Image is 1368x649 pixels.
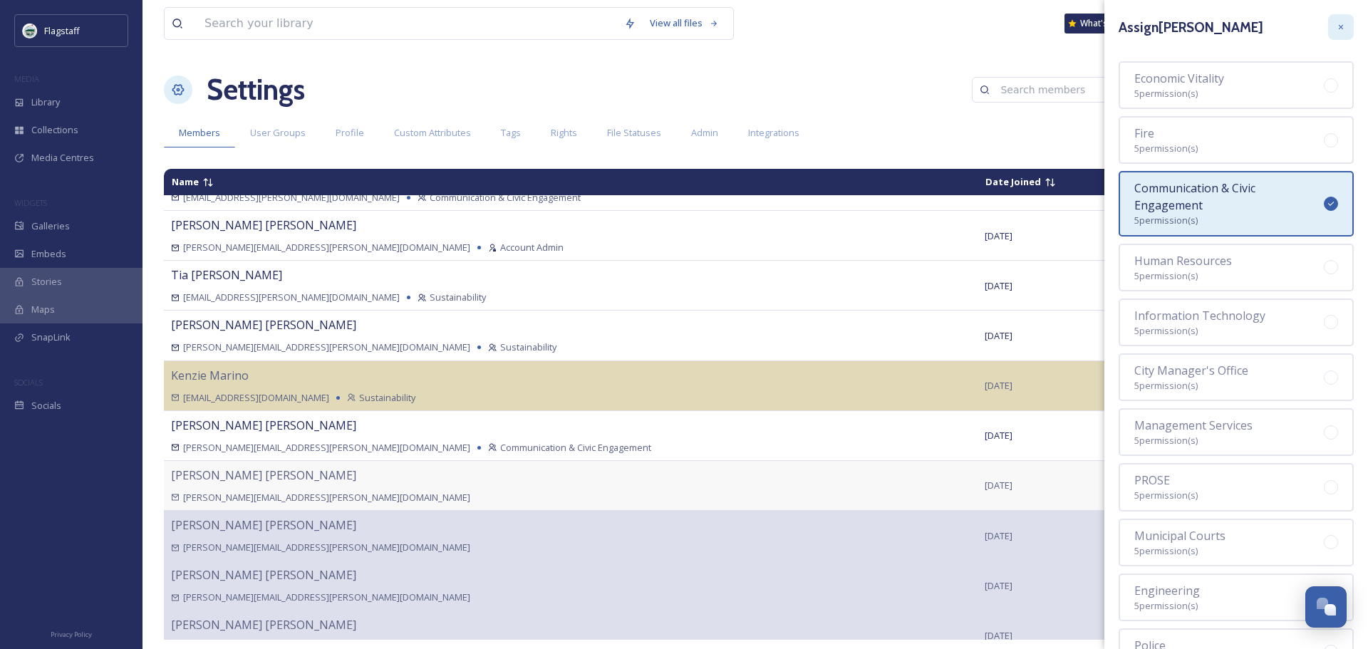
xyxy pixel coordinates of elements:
[14,73,39,84] span: MEDIA
[1134,308,1265,323] span: Information Technology
[179,126,220,140] span: Members
[1134,142,1198,155] span: 5 permission(s)
[172,175,199,188] span: Name
[171,217,356,233] span: [PERSON_NAME] [PERSON_NAME]
[1134,71,1224,86] span: Economic Vitality
[183,541,470,554] span: [PERSON_NAME][EMAIL_ADDRESS][PERSON_NAME][DOMAIN_NAME]
[993,76,1131,104] input: Search members
[183,591,470,604] span: [PERSON_NAME][EMAIL_ADDRESS][PERSON_NAME][DOMAIN_NAME]
[31,275,62,289] span: Stories
[1134,379,1198,392] span: 5 permission(s)
[51,625,92,642] a: Privacy Policy
[1134,472,1170,488] span: PROSE
[1134,214,1198,227] span: 5 permission(s)
[197,8,617,39] input: Search your library
[500,441,651,455] span: Communication & Civic Engagement
[183,241,470,254] span: [PERSON_NAME][EMAIL_ADDRESS][PERSON_NAME][DOMAIN_NAME]
[1134,125,1154,141] span: Fire
[985,329,1012,342] span: [DATE]
[985,429,1012,442] span: [DATE]
[1134,253,1232,269] span: Human Resources
[643,9,726,37] a: View all files
[985,175,1041,188] span: Date Joined
[985,229,1012,242] span: [DATE]
[985,279,1012,292] span: [DATE]
[250,126,306,140] span: User Groups
[14,377,43,388] span: SOCIALS
[1064,14,1136,33] a: What's New
[165,170,977,194] td: Sort descending
[1134,269,1198,282] span: 5 permission(s)
[183,491,470,504] span: [PERSON_NAME][EMAIL_ADDRESS][PERSON_NAME][DOMAIN_NAME]
[430,191,581,204] span: Communication & Civic Engagement
[394,126,471,140] span: Custom Attributes
[31,399,61,412] span: Socials
[1134,583,1200,598] span: Engineering
[1134,489,1198,502] span: 5 permission(s)
[31,247,66,261] span: Embeds
[1134,180,1255,213] span: Communication & Civic Engagement
[44,24,80,37] span: Flagstaff
[183,191,400,204] span: [EMAIL_ADDRESS][PERSON_NAME][DOMAIN_NAME]
[551,126,577,140] span: Rights
[691,126,718,140] span: Admin
[985,579,1012,592] span: [DATE]
[985,529,1012,542] span: [DATE]
[207,68,305,111] h1: Settings
[31,151,94,165] span: Media Centres
[1134,324,1198,337] span: 5 permission(s)
[171,467,356,483] span: [PERSON_NAME] [PERSON_NAME]
[501,126,521,140] span: Tags
[1134,363,1248,378] span: City Manager's Office
[183,391,329,405] span: [EMAIL_ADDRESS][DOMAIN_NAME]
[31,95,60,109] span: Library
[985,479,1012,492] span: [DATE]
[14,197,47,208] span: WIDGETS
[1134,87,1198,100] span: 5 permission(s)
[1305,586,1347,628] button: Open Chat
[336,126,364,140] span: Profile
[1134,528,1225,544] span: Municipal Courts
[31,303,55,316] span: Maps
[359,391,415,405] span: Sustainability
[171,617,356,633] span: [PERSON_NAME] [PERSON_NAME]
[171,417,356,433] span: [PERSON_NAME] [PERSON_NAME]
[23,24,37,38] img: images%20%282%29.jpeg
[985,379,1012,392] span: [DATE]
[1134,434,1198,447] span: 5 permission(s)
[748,126,799,140] span: Integrations
[171,267,282,283] span: Tia [PERSON_NAME]
[171,517,356,533] span: [PERSON_NAME] [PERSON_NAME]
[31,123,78,137] span: Collections
[171,317,356,333] span: [PERSON_NAME] [PERSON_NAME]
[500,241,564,254] span: Account Admin
[978,170,1119,194] td: Sort ascending
[1134,417,1253,433] span: Management Services
[183,341,470,354] span: [PERSON_NAME][EMAIL_ADDRESS][PERSON_NAME][DOMAIN_NAME]
[430,291,486,304] span: Sustainability
[31,219,70,233] span: Galleries
[500,341,556,354] span: Sustainability
[183,291,400,304] span: [EMAIL_ADDRESS][PERSON_NAME][DOMAIN_NAME]
[1134,544,1198,557] span: 5 permission(s)
[171,368,249,383] span: Kenzie Marino
[1134,599,1198,612] span: 5 permission(s)
[171,567,356,583] span: [PERSON_NAME] [PERSON_NAME]
[607,126,661,140] span: File Statuses
[985,629,1012,642] span: [DATE]
[1119,17,1263,38] h3: Assign [PERSON_NAME]
[31,331,71,344] span: SnapLink
[51,630,92,639] span: Privacy Policy
[183,441,470,455] span: [PERSON_NAME][EMAIL_ADDRESS][PERSON_NAME][DOMAIN_NAME]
